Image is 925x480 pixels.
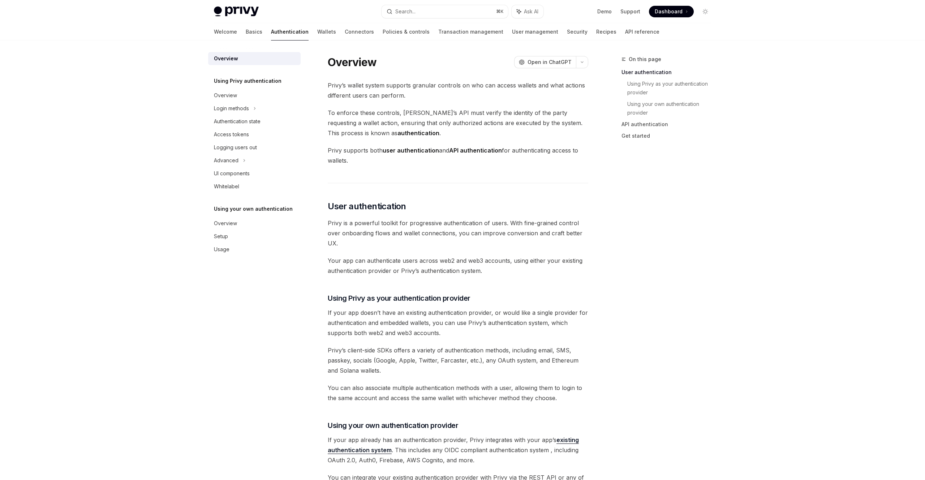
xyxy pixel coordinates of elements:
[214,143,257,152] div: Logging users out
[395,7,416,16] div: Search...
[524,8,538,15] span: Ask AI
[214,77,281,85] h5: Using Privy authentication
[214,7,259,17] img: light logo
[328,80,588,100] span: Privy’s wallet system supports granular controls on who can access wallets and what actions diffe...
[328,308,588,338] span: If your app doesn’t have an existing authentication provider, or would like a single provider for...
[345,23,374,40] a: Connectors
[208,89,301,102] a: Overview
[214,169,250,178] div: UI components
[627,78,717,98] a: Using Privy as your authentication provider
[512,5,543,18] button: Ask AI
[208,243,301,256] a: Usage
[382,5,508,18] button: Search...⌘K
[214,205,293,213] h5: Using your own authentication
[328,108,588,138] span: To enforce these controls, [PERSON_NAME]’s API must verify the identity of the party requesting a...
[328,256,588,276] span: Your app can authenticate users across web2 and web3 accounts, using either your existing authent...
[528,59,572,66] span: Open in ChatGPT
[596,23,616,40] a: Recipes
[208,115,301,128] a: Authentication state
[208,217,301,230] a: Overview
[208,52,301,65] a: Overview
[438,23,503,40] a: Transaction management
[627,98,717,119] a: Using your own authentication provider
[214,104,249,113] div: Login methods
[317,23,336,40] a: Wallets
[214,245,229,254] div: Usage
[214,232,228,241] div: Setup
[597,8,612,15] a: Demo
[214,23,237,40] a: Welcome
[328,201,406,212] span: User authentication
[328,218,588,248] span: Privy is a powerful toolkit for progressive authentication of users. With fine-grained control ov...
[328,293,470,303] span: Using Privy as your authentication provider
[214,117,261,126] div: Authentication state
[214,130,249,139] div: Access tokens
[208,230,301,243] a: Setup
[621,67,717,78] a: User authentication
[214,182,239,191] div: Whitelabel
[567,23,588,40] a: Security
[214,54,238,63] div: Overview
[328,56,377,69] h1: Overview
[208,180,301,193] a: Whitelabel
[621,130,717,142] a: Get started
[383,23,430,40] a: Policies & controls
[621,119,717,130] a: API authentication
[629,55,661,64] span: On this page
[655,8,683,15] span: Dashboard
[512,23,558,40] a: User management
[620,8,640,15] a: Support
[700,6,711,17] button: Toggle dark mode
[208,167,301,180] a: UI components
[514,56,576,68] button: Open in ChatGPT
[328,345,588,376] span: Privy’s client-side SDKs offers a variety of authentication methods, including email, SMS, passke...
[328,383,588,403] span: You can also associate multiple authentication methods with a user, allowing them to login to the...
[246,23,262,40] a: Basics
[496,9,504,14] span: ⌘ K
[271,23,309,40] a: Authentication
[625,23,659,40] a: API reference
[649,6,694,17] a: Dashboard
[328,145,588,166] span: Privy supports both and for authenticating access to wallets.
[214,219,237,228] div: Overview
[208,141,301,154] a: Logging users out
[208,128,301,141] a: Access tokens
[214,91,237,100] div: Overview
[449,147,502,154] strong: API authentication
[214,156,238,165] div: Advanced
[328,435,588,465] span: If your app already has an authentication provider, Privy integrates with your app’s . This inclu...
[328,420,458,430] span: Using your own authentication provider
[397,129,439,137] strong: authentication
[383,147,439,154] strong: user authentication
